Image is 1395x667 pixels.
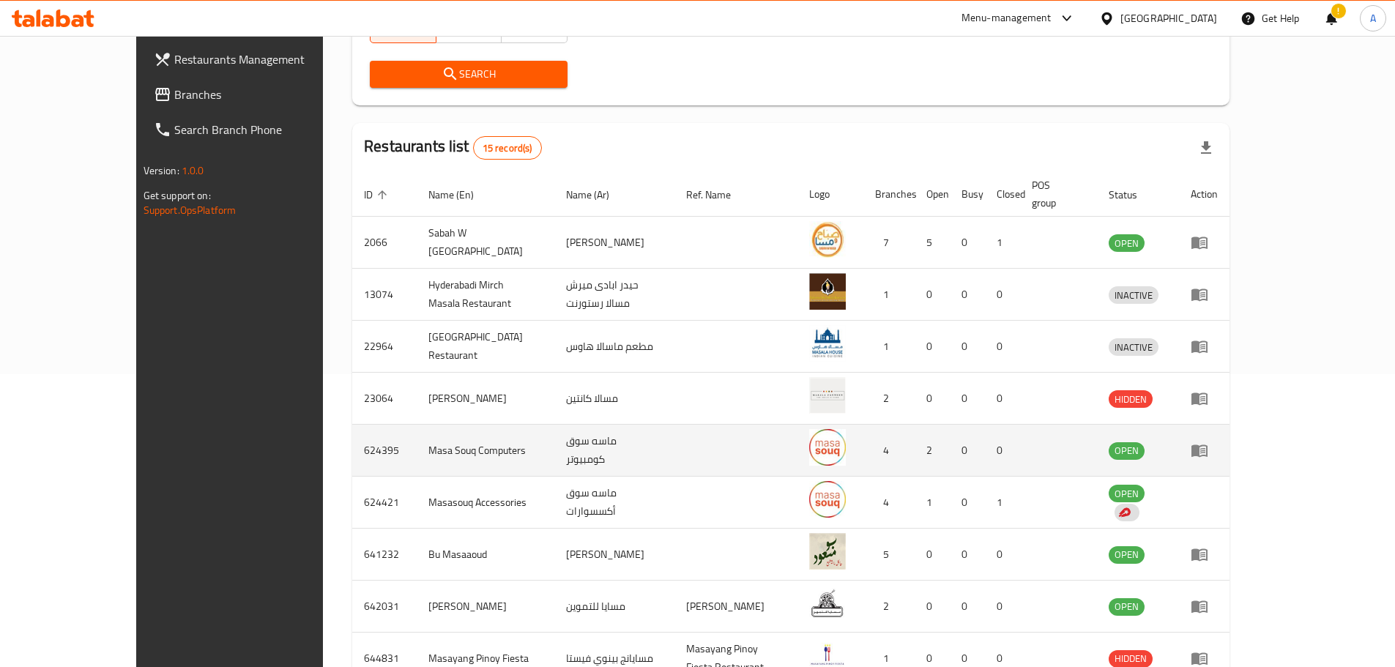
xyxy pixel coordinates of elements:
th: Busy [950,172,985,217]
td: [PERSON_NAME] [674,581,797,633]
td: 0 [950,321,985,373]
span: 1.0.0 [182,161,204,180]
img: Bu Masaaoud [809,533,846,570]
td: 0 [915,529,950,581]
td: 0 [915,269,950,321]
div: OPEN [1109,234,1145,252]
td: 2 [863,373,915,425]
img: Masasouq Accessories [809,481,846,518]
td: [PERSON_NAME] [554,217,674,269]
td: 23064 [352,373,417,425]
td: مطعم ماسالا هاوس [554,321,674,373]
td: 0 [950,477,985,529]
td: مسالا كانتين [554,373,674,425]
td: ماسه سوق أكسسوارات [554,477,674,529]
td: 0 [915,321,950,373]
img: Masala House Restaurant [809,325,846,362]
td: 5 [863,529,915,581]
td: Hyderabadi Mirch Masala Restaurant [417,269,554,321]
span: POS group [1032,176,1079,212]
td: 1 [985,477,1020,529]
div: OPEN [1109,546,1145,564]
span: Name (Ar) [566,186,628,204]
div: Menu [1191,286,1218,303]
span: HIDDEN [1109,650,1153,667]
img: Sabah W Masa [809,221,846,258]
div: OPEN [1109,442,1145,460]
img: Hyderabadi Mirch Masala Restaurant [809,273,846,310]
div: Export file [1188,130,1224,165]
td: 0 [985,321,1020,373]
td: 0 [915,373,950,425]
div: Menu-management [961,10,1052,27]
span: 15 record(s) [474,141,541,155]
td: 624395 [352,425,417,477]
td: 1 [863,321,915,373]
td: حيدر ابادى ميرش مسالا رستورنت [554,269,674,321]
span: Yes [442,18,496,40]
button: Search [370,61,568,88]
td: 0 [950,373,985,425]
td: 0 [950,425,985,477]
td: 22964 [352,321,417,373]
span: ID [364,186,392,204]
div: HIDDEN [1109,390,1153,408]
td: 0 [985,269,1020,321]
td: 4 [863,425,915,477]
td: 1 [863,269,915,321]
div: Menu [1191,545,1218,563]
th: Logo [797,172,863,217]
span: INACTIVE [1109,339,1158,356]
a: Branches [142,77,369,112]
div: Menu [1191,390,1218,407]
div: Menu [1191,649,1218,667]
span: HIDDEN [1109,391,1153,408]
div: OPEN [1109,598,1145,616]
td: Masasouq Accessories [417,477,554,529]
span: INACTIVE [1109,287,1158,304]
a: Restaurants Management [142,42,369,77]
td: 0 [985,529,1020,581]
td: 13074 [352,269,417,321]
td: مسايا للتموين [554,581,674,633]
span: OPEN [1109,546,1145,563]
td: 624421 [352,477,417,529]
span: Ref. Name [686,186,750,204]
div: Menu [1191,338,1218,355]
th: Action [1179,172,1230,217]
div: INACTIVE [1109,338,1158,356]
td: 0 [950,217,985,269]
th: Closed [985,172,1020,217]
a: Support.OpsPlatform [144,201,237,220]
img: delivery hero logo [1117,506,1131,519]
span: Status [1109,186,1156,204]
td: 2 [915,425,950,477]
h2: Restaurants list [364,135,541,160]
div: Indicates that the vendor menu management has been moved to DH Catalog service [1115,504,1139,521]
td: 641232 [352,529,417,581]
td: 4 [863,477,915,529]
td: 7 [863,217,915,269]
span: Restaurants Management [174,51,357,68]
span: Get support on: [144,186,211,205]
span: All [376,18,431,40]
span: Branches [174,86,357,103]
td: Sabah W [GEOGRAPHIC_DATA] [417,217,554,269]
span: Name (En) [428,186,493,204]
a: Search Branch Phone [142,112,369,147]
span: No [507,18,562,40]
span: OPEN [1109,235,1145,252]
img: Masaya Catering [809,585,846,622]
div: Menu [1191,441,1218,459]
div: INACTIVE [1109,286,1158,304]
td: [PERSON_NAME] [417,581,554,633]
td: 2 [863,581,915,633]
td: 0 [950,529,985,581]
td: 5 [915,217,950,269]
div: Menu [1191,597,1218,615]
span: A [1370,10,1376,26]
td: [PERSON_NAME] [554,529,674,581]
span: OPEN [1109,485,1145,502]
td: 1 [985,217,1020,269]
